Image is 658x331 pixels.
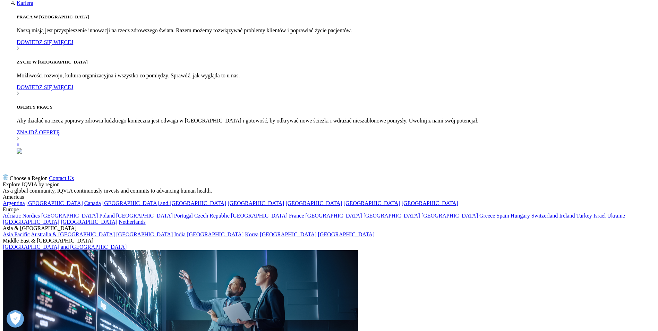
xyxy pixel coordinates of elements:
a: [GEOGRAPHIC_DATA] [260,231,316,237]
p: Aby działać na rzecz poprawy zdrowia ludzkiego konieczna jest odwaga w [GEOGRAPHIC_DATA] i gotowo... [17,118,655,124]
a: DOWIEDZ SIĘ WIĘCEJ [17,84,655,97]
p: Naszą misją jest przyspieszenie innowacji na rzecz zdrowszego świata. Razem możemy rozwiązywać pr... [17,27,655,34]
a: [GEOGRAPHIC_DATA] [116,231,173,237]
a: [GEOGRAPHIC_DATA] [3,219,59,225]
a: Ukraine [607,213,625,219]
a: [GEOGRAPHIC_DATA] [318,231,375,237]
a: [GEOGRAPHIC_DATA] [187,231,243,237]
a: Hungary [511,213,530,219]
a: ZNAJDŹ OFERTĘ [17,129,655,148]
a: Asia Pacific [3,231,30,237]
a: DOWIEDZ SIĘ WIĘCEJ [17,39,655,52]
a: Canada [84,200,101,206]
a: Czech Republic [194,213,230,219]
a: Adriatic [3,213,21,219]
a: Portugal [174,213,193,219]
a: [GEOGRAPHIC_DATA] and [GEOGRAPHIC_DATA] [3,244,127,250]
div: As a global community, IQVIA continuously invests and commits to advancing human health. [3,188,655,194]
a: Spain [496,213,509,219]
div: Middle East & [GEOGRAPHIC_DATA] [3,238,655,244]
button: Otwórz Preferencje [7,310,24,328]
a: [GEOGRAPHIC_DATA] [61,219,117,225]
a: Nordics [22,213,40,219]
div: Americas [3,194,655,200]
div: Europe [3,206,655,213]
a: [GEOGRAPHIC_DATA] [402,200,458,206]
a: [GEOGRAPHIC_DATA] [231,213,288,219]
h5: ŻYCIE W [GEOGRAPHIC_DATA] [17,59,655,65]
div: Explore IQVIA by region [3,181,655,188]
a: India [174,231,186,237]
div: Asia & [GEOGRAPHIC_DATA] [3,225,655,231]
a: [GEOGRAPHIC_DATA] [285,200,342,206]
a: Korea [245,231,258,237]
img: website-featured_jpg-2213_cheerful-young-colleagues-using-laptop.jpg [17,148,22,154]
a: [GEOGRAPHIC_DATA] [306,213,362,219]
p: Możliwości rozwoju, kultura organizacyjna i wszystko co pomiędzy. Sprawdź, jak wygląda to u nas. [17,73,655,79]
a: Argentina [3,200,25,206]
a: [GEOGRAPHIC_DATA] [41,213,98,219]
a: [GEOGRAPHIC_DATA] [26,200,83,206]
a: [GEOGRAPHIC_DATA] [116,213,173,219]
a: France [289,213,304,219]
span: Choose a Region [10,175,48,181]
a: [GEOGRAPHIC_DATA] [421,213,478,219]
a: Switzerland [531,213,558,219]
h5: PRACA W [GEOGRAPHIC_DATA] [17,14,655,20]
a: Ireland [559,213,575,219]
a: Australia & [GEOGRAPHIC_DATA] [31,231,115,237]
a: Israel [593,213,606,219]
a: Contact Us [49,175,74,181]
a: [GEOGRAPHIC_DATA] [364,213,420,219]
a: Netherlands [119,219,145,225]
a: Poland [99,213,114,219]
a: Turkey [576,213,592,219]
a: [GEOGRAPHIC_DATA] [344,200,400,206]
a: Greece [479,213,495,219]
a: [GEOGRAPHIC_DATA] and [GEOGRAPHIC_DATA] [102,200,226,206]
a: [GEOGRAPHIC_DATA] [228,200,284,206]
h5: OFERTY PRACY [17,104,655,110]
